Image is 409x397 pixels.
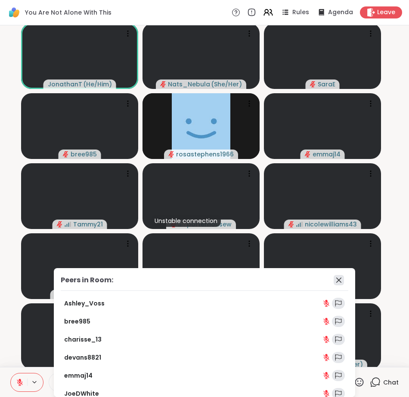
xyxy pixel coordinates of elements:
span: SaraE [318,80,335,89]
a: charisse_13 [64,335,102,344]
img: rosastephens1966 [172,93,230,159]
span: audio-muted [288,221,294,227]
span: emmaj14 [313,150,341,159]
span: Chat [383,378,399,387]
span: nicolewilliams43 [305,220,357,229]
a: bree985 [64,317,90,326]
span: bree985 [71,150,97,159]
div: Unstable connection [151,215,221,227]
a: Ashley_Voss [64,299,105,308]
span: Tammy21 [73,220,103,229]
span: audio-muted [310,81,316,87]
span: audio-muted [57,221,63,227]
span: audio-muted [160,81,166,87]
span: audio-muted [63,151,69,157]
span: Nats_Nebula [168,80,210,89]
span: ( She/Her ) [211,80,242,89]
div: Peers in Room: [61,275,113,285]
span: You Are Not Alone With This [25,8,112,17]
span: audio-muted [305,151,311,157]
a: devans8821 [64,353,101,362]
span: JonathanT [48,80,82,89]
span: audio-muted [168,151,174,157]
span: Rules [292,8,309,17]
span: Agenda [328,8,353,17]
span: ( He/Him ) [83,80,112,89]
img: ShareWell Logomark [7,5,22,20]
span: rosastephens1966 [176,150,234,159]
span: Leave [377,8,395,17]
